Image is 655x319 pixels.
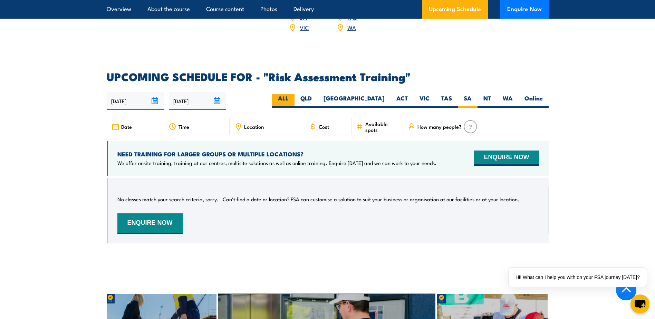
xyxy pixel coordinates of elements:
label: WA [497,94,519,108]
button: chat-button [630,294,649,313]
a: SA [300,13,307,21]
label: ALL [272,94,295,108]
a: WA [347,23,356,31]
a: VIC [300,23,309,31]
input: To date [169,92,226,110]
label: ACT [391,94,414,108]
h4: NEED TRAINING FOR LARGER GROUPS OR MULTIPLE LOCATIONS? [117,150,436,158]
p: We offer onsite training, training at our centres, multisite solutions as well as online training... [117,159,436,166]
span: Cost [319,124,329,129]
span: Location [244,124,264,129]
span: Available spots [365,121,398,133]
p: Can’t find a date or location? FSA can customise a solution to suit your business or organisation... [223,196,519,203]
input: From date [107,92,164,110]
label: Online [519,94,549,108]
h2: UPCOMING SCHEDULE FOR - "Risk Assessment Training" [107,71,549,81]
span: Date [121,124,132,129]
span: Time [179,124,189,129]
button: ENQUIRE NOW [117,213,183,234]
div: Hi! What can I help you with on your FSA journey [DATE]? [509,268,647,287]
label: VIC [414,94,435,108]
a: TAS [347,13,357,21]
label: [GEOGRAPHIC_DATA] [318,94,391,108]
label: QLD [295,94,318,108]
button: ENQUIRE NOW [474,151,539,166]
span: How many people? [417,124,462,129]
p: No classes match your search criteria, sorry. [117,196,219,203]
label: SA [458,94,478,108]
label: NT [478,94,497,108]
label: TAS [435,94,458,108]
